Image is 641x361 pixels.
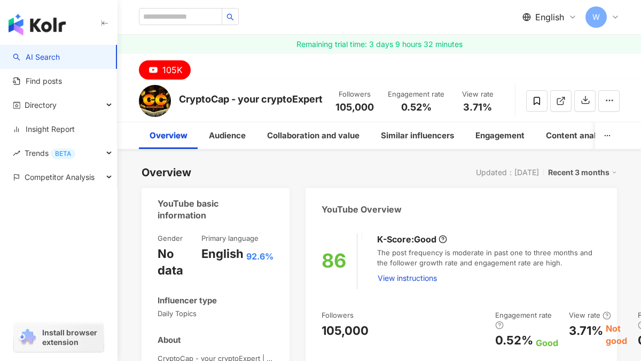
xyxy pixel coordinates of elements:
[162,62,183,77] div: 105K
[388,89,444,100] div: Engagement rate
[335,101,374,113] span: 105,000
[377,233,447,245] div: K-Score :
[25,141,75,165] span: Trends
[495,332,533,349] div: 0.52%
[13,76,62,87] a: Find posts
[201,246,244,262] div: English
[569,310,611,320] div: View rate
[179,92,323,106] div: CryptoCap - your cryptoExpert
[475,129,525,142] div: Engagement
[142,165,191,180] div: Overview
[476,168,539,177] div: Updated：[DATE]
[548,166,617,179] div: Recent 3 months
[246,250,273,262] span: 92.6%
[9,14,66,35] img: logo
[158,246,191,279] div: No data
[150,129,187,142] div: Overview
[569,323,603,347] div: 3.71%
[139,60,191,80] button: 105K
[592,11,600,23] span: W
[546,129,612,142] div: Content analysis
[158,198,268,222] div: YouTube basic information
[401,102,432,113] span: 0.52%
[536,337,558,349] div: Good
[463,102,492,113] span: 3.71%
[13,52,60,62] a: searchAI Search
[158,309,273,318] span: Daily Topics
[25,165,95,189] span: Competitor Analysis
[158,334,181,346] div: About
[139,85,171,117] img: KOL Avatar
[158,233,183,243] div: Gender
[201,233,259,243] div: Primary language
[606,323,627,347] div: Not good
[322,250,346,272] div: 86
[51,148,75,159] div: BETA
[495,310,558,330] div: Engagement rate
[535,11,564,23] span: English
[377,268,437,289] button: View instructions
[25,93,57,117] span: Directory
[158,295,217,306] div: Influencer type
[14,323,104,352] a: chrome extensionInstall browser extension
[457,89,498,100] div: View rate
[381,129,454,142] div: Similar influencers
[42,328,100,347] span: Install browser extension
[334,89,375,100] div: Followers
[322,310,354,320] div: Followers
[17,329,37,346] img: chrome extension
[13,124,75,135] a: Insight Report
[322,323,369,339] div: 105,000
[378,274,437,282] span: View instructions
[13,150,20,157] span: rise
[377,248,601,288] div: The post frequency is moderate in past one to three months and the follower growth rate and engag...
[322,203,402,215] div: YouTube Overview
[209,129,246,142] div: Audience
[118,35,641,54] a: Remaining trial time: 3 days 9 hours 32 minutes
[267,129,359,142] div: Collaboration and value
[414,233,436,245] div: Good
[226,13,234,21] span: search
